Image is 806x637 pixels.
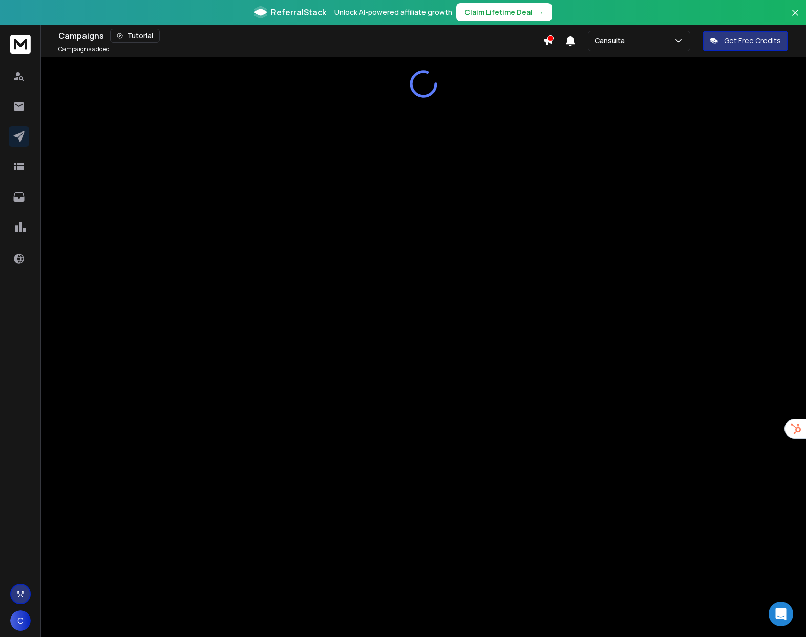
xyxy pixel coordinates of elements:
[58,29,543,43] div: Campaigns
[10,610,31,631] button: C
[334,7,452,17] p: Unlock AI-powered affiliate growth
[595,36,629,46] p: Cansulta
[789,6,802,31] button: Close banner
[537,7,544,17] span: →
[703,31,788,51] button: Get Free Credits
[456,3,552,21] button: Claim Lifetime Deal→
[769,602,793,626] div: Open Intercom Messenger
[724,36,781,46] p: Get Free Credits
[110,29,160,43] button: Tutorial
[271,6,326,18] span: ReferralStack
[58,45,110,53] p: Campaigns added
